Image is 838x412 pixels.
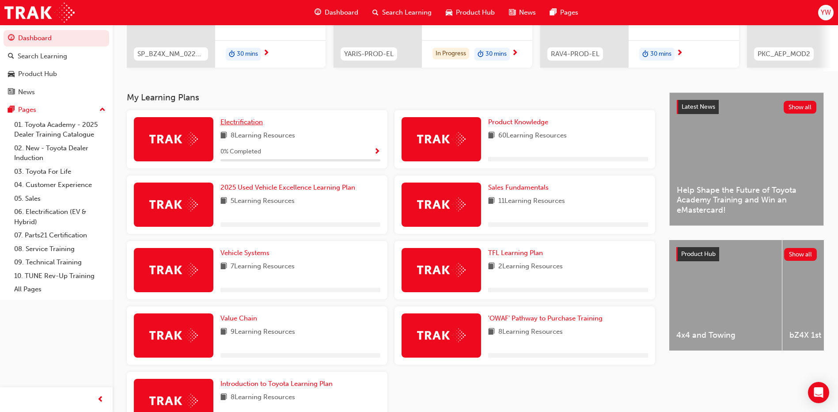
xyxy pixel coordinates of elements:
[682,103,715,111] span: Latest News
[650,49,671,59] span: 30 mins
[220,261,227,272] span: book-icon
[137,49,205,59] span: SP_BZ4X_NM_0224_EL01
[676,50,683,57] span: next-icon
[8,106,15,114] span: pages-icon
[231,327,295,338] span: 9 Learning Resources
[821,8,831,18] span: YW
[417,132,466,146] img: Trak
[231,392,295,403] span: 8 Learning Resources
[758,49,810,59] span: PKC_AEP_MOD2
[4,84,109,100] a: News
[488,183,552,193] a: Sales Fundamentals
[220,196,227,207] span: book-icon
[488,313,606,324] a: 'OWAF' Pathway to Purchase Training
[382,8,432,18] span: Search Learning
[498,196,565,207] span: 11 Learning Resources
[446,7,452,18] span: car-icon
[543,4,585,22] a: pages-iconPages
[502,4,543,22] a: news-iconNews
[4,3,75,23] img: Trak
[498,327,563,338] span: 8 Learning Resources
[4,102,109,118] button: Pages
[307,4,365,22] a: guage-iconDashboard
[11,192,109,206] a: 05. Sales
[432,48,469,60] div: In Progress
[4,28,109,102] button: DashboardSearch LearningProduct HubNews
[231,196,295,207] span: 5 Learning Resources
[669,240,782,351] a: 4x4 and Towing
[149,328,198,342] img: Trak
[488,261,495,272] span: book-icon
[220,130,227,141] span: book-icon
[11,178,109,192] a: 04. Customer Experience
[149,394,198,408] img: Trak
[478,49,484,60] span: duration-icon
[642,49,648,60] span: duration-icon
[676,330,775,340] span: 4x4 and Towing
[677,185,816,215] span: Help Shape the Future of Toyota Academy Training and Win an eMastercard!
[374,146,380,157] button: Show Progress
[485,49,507,59] span: 30 mins
[519,8,536,18] span: News
[488,118,548,126] span: Product Knowledge
[8,88,15,96] span: news-icon
[488,117,552,127] a: Product Knowledge
[231,130,295,141] span: 8 Learning Resources
[220,117,266,127] a: Electrification
[4,30,109,46] a: Dashboard
[488,183,549,191] span: Sales Fundamentals
[149,132,198,146] img: Trak
[818,5,834,20] button: YW
[220,314,257,322] span: Value Chain
[11,256,109,269] a: 09. Technical Training
[456,8,495,18] span: Product Hub
[550,7,557,18] span: pages-icon
[127,92,655,103] h3: My Learning Plans
[488,196,495,207] span: book-icon
[220,392,227,403] span: book-icon
[417,263,466,277] img: Trak
[4,48,109,65] a: Search Learning
[315,7,321,18] span: guage-icon
[229,49,235,60] span: duration-icon
[220,327,227,338] span: book-icon
[676,247,817,261] a: Product HubShow all
[11,229,109,242] a: 07. Parts21 Certification
[8,70,15,78] span: car-icon
[220,313,261,324] a: Value Chain
[551,49,599,59] span: RAV4-PROD-EL
[220,118,263,126] span: Electrification
[488,130,495,141] span: book-icon
[11,205,109,229] a: 06. Electrification (EV & Hybrid)
[512,50,518,57] span: next-icon
[365,4,439,22] a: search-iconSearch Learning
[149,263,198,277] img: Trak
[488,249,543,257] span: TFL Learning Plan
[220,183,359,193] a: 2025 Used Vehicle Excellence Learning Plan
[18,51,67,61] div: Search Learning
[11,165,109,179] a: 03. Toyota For Life
[498,130,567,141] span: 60 Learning Resources
[220,248,273,258] a: Vehicle Systems
[220,183,355,191] span: 2025 Used Vehicle Excellence Learning Plan
[220,249,269,257] span: Vehicle Systems
[509,7,516,18] span: news-icon
[237,49,258,59] span: 30 mins
[488,327,495,338] span: book-icon
[97,394,104,405] span: prev-icon
[439,4,502,22] a: car-iconProduct Hub
[11,242,109,256] a: 08. Service Training
[220,147,261,157] span: 0 % Completed
[325,8,358,18] span: Dashboard
[8,53,14,61] span: search-icon
[11,269,109,283] a: 10. TUNE Rev-Up Training
[263,50,269,57] span: next-icon
[18,87,35,97] div: News
[372,7,379,18] span: search-icon
[220,380,333,388] span: Introduction to Toyota Learning Plan
[18,105,36,115] div: Pages
[8,34,15,42] span: guage-icon
[681,250,716,258] span: Product Hub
